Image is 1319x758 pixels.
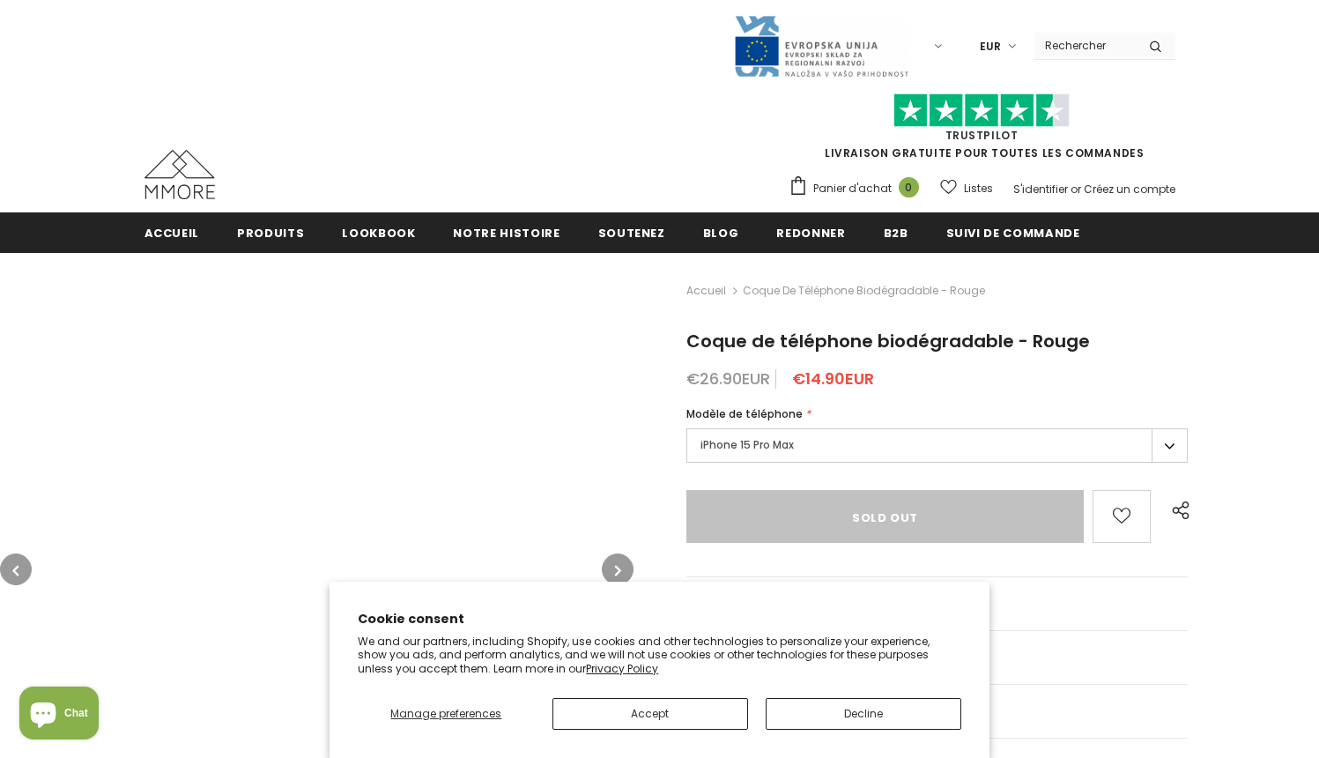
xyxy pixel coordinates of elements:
span: Modèle de téléphone [686,406,803,421]
span: Suivi de commande [946,225,1080,242]
a: TrustPilot [945,128,1019,143]
a: Redonner [776,212,845,252]
button: Accept [552,698,748,730]
a: Créez un compte [1084,182,1175,197]
input: Sold Out [686,490,1085,543]
span: Panier d'achat [813,180,892,197]
span: €26.90EUR [686,368,770,390]
a: B2B [884,212,908,252]
span: Listes [964,180,993,197]
h2: Cookie consent [358,610,961,628]
span: B2B [884,225,908,242]
label: iPhone 15 Pro Max [686,428,1189,463]
p: We and our partners, including Shopify, use cookies and other technologies to personalize your ex... [358,635,961,676]
a: Notre histoire [453,212,559,252]
span: Notre histoire [453,225,559,242]
span: Coque de téléphone biodégradable - Rouge [743,280,985,301]
span: soutenez [598,225,665,242]
img: Cas MMORE [144,150,215,199]
input: Search Site [1034,33,1136,58]
a: Javni Razpis [733,38,909,53]
inbox-online-store-chat: Shopify online store chat [14,687,104,744]
span: Produits [237,225,304,242]
a: Suivi de commande [946,212,1080,252]
a: Panier d'achat 0 [789,175,928,202]
span: LIVRAISON GRATUITE POUR TOUTES LES COMMANDES [789,101,1175,160]
span: Lookbook [342,225,415,242]
a: Blog [703,212,739,252]
img: Faites confiance aux étoiles pilotes [893,93,1070,128]
a: Les questions générales [686,577,1189,630]
span: Accueil [144,225,200,242]
a: soutenez [598,212,665,252]
button: Manage preferences [358,698,534,730]
span: Redonner [776,225,845,242]
span: 0 [899,177,919,197]
a: Produits [237,212,304,252]
span: EUR [980,38,1001,56]
span: Coque de téléphone biodégradable - Rouge [686,329,1090,353]
img: Javni Razpis [733,14,909,78]
span: Blog [703,225,739,242]
a: Privacy Policy [586,661,658,676]
a: Accueil [144,212,200,252]
a: S'identifier [1013,182,1068,197]
a: Lookbook [342,212,415,252]
button: Decline [766,698,961,730]
a: Accueil [686,280,726,301]
span: or [1071,182,1081,197]
a: Listes [940,173,993,204]
span: €14.90EUR [792,368,874,390]
span: Manage preferences [390,706,501,721]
